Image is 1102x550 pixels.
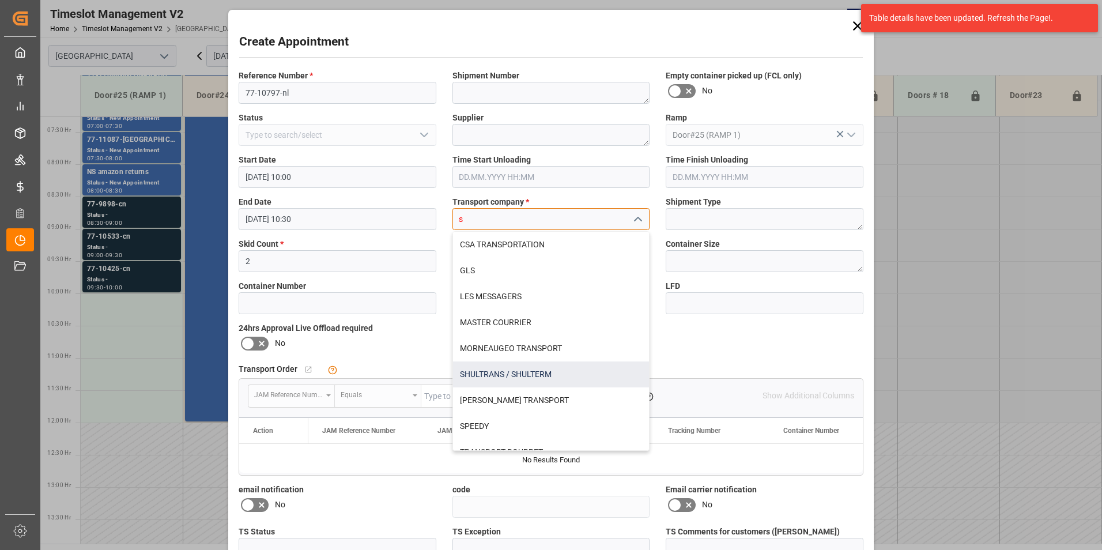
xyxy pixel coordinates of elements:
[239,208,436,230] input: DD.MM.YYYY HH:MM
[666,154,748,166] span: Time Finish Unloading
[666,526,840,538] span: TS Comments for customers ([PERSON_NAME])
[666,484,757,496] span: Email carrier notification
[666,280,680,292] span: LFD
[275,337,285,349] span: No
[869,12,1081,24] div: Table details have been updated. Refresh the Page!.
[452,112,484,124] span: Supplier
[239,363,297,375] span: Transport Order
[453,336,650,361] div: MORNEAUGEO TRANSPORT
[666,238,720,250] span: Container Size
[253,427,273,435] div: Action
[341,387,409,400] div: Equals
[275,499,285,511] span: No
[437,427,510,435] span: JAM Shipment Number
[248,385,335,407] button: open menu
[783,427,839,435] span: Container Number
[702,499,712,511] span: No
[452,166,650,188] input: DD.MM.YYYY HH:MM
[841,126,859,144] button: open menu
[453,232,650,258] div: CSA TRANSPORTATION
[239,484,304,496] span: email notification
[239,33,349,51] h2: Create Appointment
[452,526,501,538] span: TS Exception
[452,70,519,82] span: Shipment Number
[668,427,720,435] span: Tracking Number
[452,154,531,166] span: Time Start Unloading
[239,196,271,208] span: End Date
[453,361,650,387] div: SHULTRANS / SHULTERM
[453,258,650,284] div: GLS
[453,439,650,465] div: TRANSPORT BOURRET
[322,427,395,435] span: JAM Reference Number
[335,385,421,407] button: open menu
[239,280,306,292] span: Container Number
[239,322,373,334] span: 24hrs Approval Live Offload required
[239,112,263,124] span: Status
[628,210,646,228] button: close menu
[666,196,721,208] span: Shipment Type
[453,387,650,413] div: [PERSON_NAME] TRANSPORT
[452,196,529,208] span: Transport company
[414,126,432,144] button: open menu
[702,85,712,97] span: No
[666,70,802,82] span: Empty container picked up (FCL only)
[239,154,276,166] span: Start Date
[421,385,633,407] input: Type to search
[239,70,313,82] span: Reference Number
[239,526,275,538] span: TS Status
[239,238,284,250] span: Skid Count
[453,413,650,439] div: SPEEDY
[666,124,863,146] input: Type to search/select
[239,124,436,146] input: Type to search/select
[666,112,687,124] span: Ramp
[453,310,650,336] div: MASTER COURRIER
[239,166,436,188] input: DD.MM.YYYY HH:MM
[666,166,863,188] input: DD.MM.YYYY HH:MM
[453,284,650,310] div: LES MESSAGERS
[254,387,322,400] div: JAM Reference Number
[452,484,470,496] span: code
